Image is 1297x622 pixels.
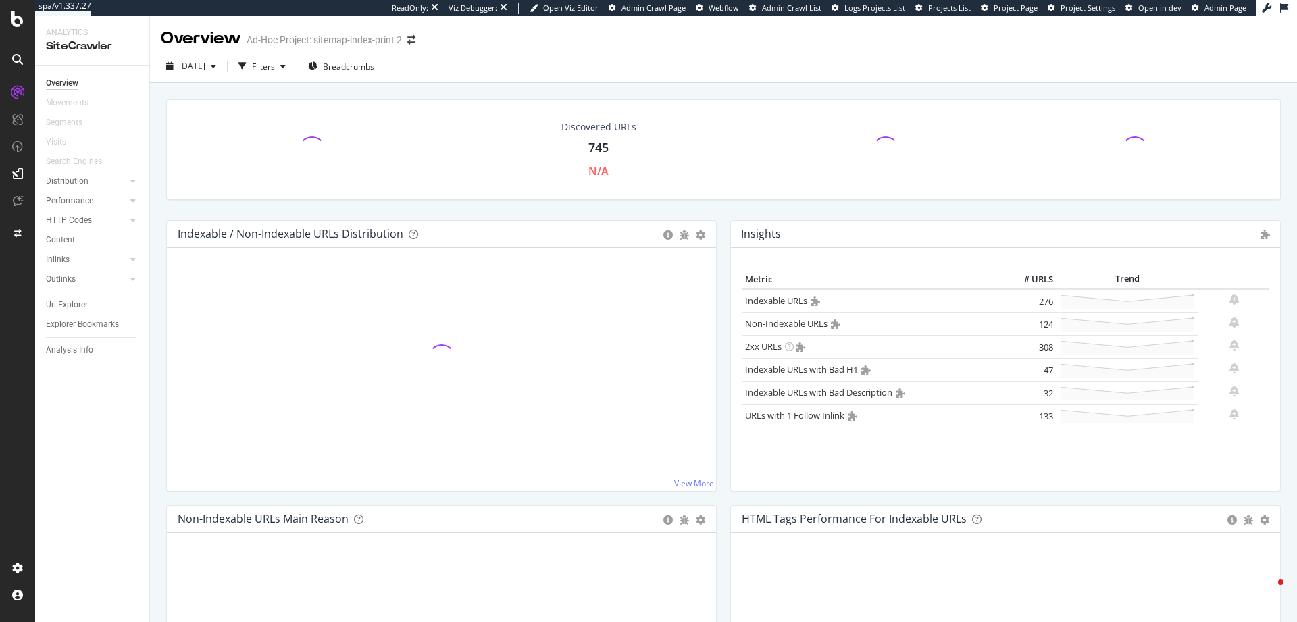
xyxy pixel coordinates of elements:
[233,55,291,77] button: Filters
[323,61,374,72] span: Breadcrumbs
[161,55,222,77] button: [DATE]
[179,60,205,72] span: 2025 Sep. 16th
[1251,576,1283,608] iframe: Intercom live chat
[303,55,380,77] button: Breadcrumbs
[252,61,275,72] div: Filters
